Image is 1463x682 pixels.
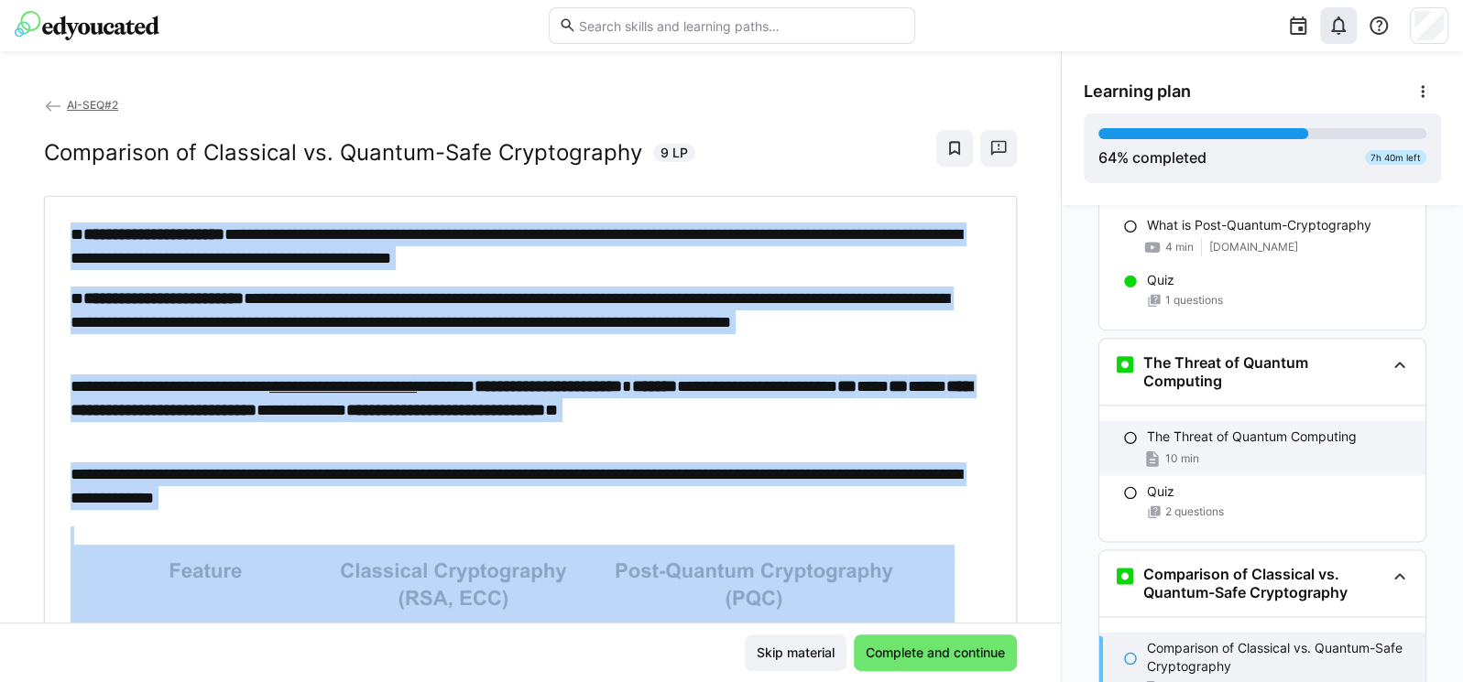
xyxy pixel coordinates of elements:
[863,644,1008,662] span: Complete and continue
[754,644,837,662] span: Skip material
[1147,428,1357,446] p: The Threat of Quantum Computing
[1147,271,1174,289] p: Quiz
[1098,148,1117,167] span: 64
[745,634,846,671] button: Skip material
[1147,216,1371,234] p: What is Post-Quantum-Cryptography
[1209,240,1298,254] span: [DOMAIN_NAME]
[1143,565,1385,601] h3: Comparison of Classical vs. Quantum-Safe Cryptography
[1084,81,1191,102] span: Learning plan
[1165,504,1224,519] span: 2 questions
[1165,240,1194,254] span: 4 min
[1165,293,1223,308] span: 1 questions
[1143,353,1385,390] h3: The Threat of Quantum Computing
[44,139,642,167] h2: Comparison of Classical vs. Quantum-Safe Cryptography
[854,634,1017,671] button: Complete and continue
[1147,482,1174,501] p: Quiz
[1098,146,1206,168] div: % completed
[576,17,904,34] input: Search skills and learning paths…
[44,98,118,112] a: AI-SEQ#2
[661,144,688,162] span: 9 LP
[1147,639,1411,676] p: Comparison of Classical vs. Quantum-Safe Cryptography
[1365,150,1426,165] div: 7h 40m left
[67,98,118,112] span: AI-SEQ#2
[1165,451,1199,466] span: 10 min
